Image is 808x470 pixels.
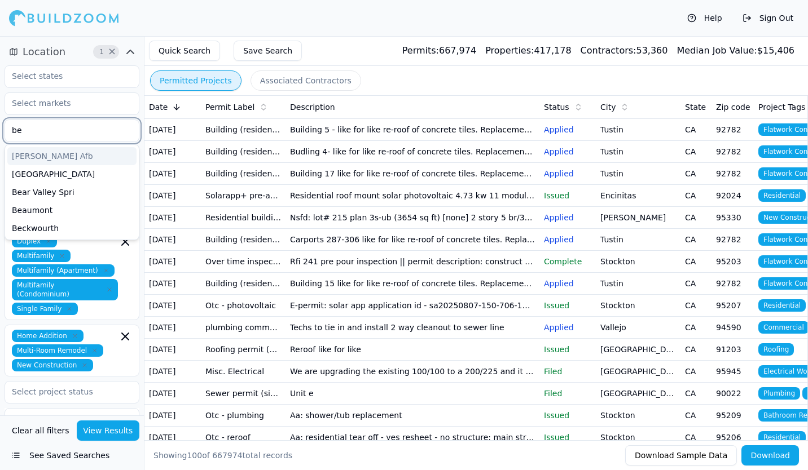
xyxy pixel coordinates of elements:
[680,316,712,338] td: CA
[12,264,115,277] span: Multifamily (Apartment)
[201,316,286,338] td: plumbing commercial
[144,338,201,360] td: [DATE]
[544,300,591,311] p: Issued
[286,294,539,316] td: E-permit: solar app application id - sa20250807-150-706-1842-a residential - 7.47kw photovoltaic ...
[153,450,292,461] div: Showing of total records
[5,93,125,113] input: Select markets
[201,162,286,184] td: Building (residential) - roof
[680,404,712,426] td: CA
[149,101,168,113] span: Date
[286,250,539,272] td: Rfi 241 pre pour inspection || permit description: construct (n) aquatic facility with fencing an...
[712,118,754,140] td: 92782
[544,124,591,135] p: Applied
[712,338,754,360] td: 91203
[712,404,754,426] td: 95209
[201,272,286,294] td: Building (residential) - roof
[712,140,754,162] td: 92782
[680,272,712,294] td: CA
[677,44,794,57] div: $ 15,406
[596,316,680,338] td: Vallejo
[544,344,591,355] p: Issued
[737,9,799,27] button: Sign Out
[712,294,754,316] td: 95207
[5,120,125,140] input: Select cities
[716,101,750,113] span: Zip code
[712,360,754,382] td: 95945
[712,162,754,184] td: 92782
[680,382,712,404] td: CA
[712,316,754,338] td: 94590
[581,44,668,57] div: 53,360
[12,330,84,342] span: Home Addition
[680,184,712,206] td: CA
[680,250,712,272] td: CA
[5,43,139,61] button: Location1Clear Location filters
[286,272,539,294] td: Building 15 like for like re-roof of concrete tiles. Replacement of damaged sheathing as required...
[712,184,754,206] td: 92024
[677,45,757,56] span: Median Job Value:
[187,451,202,460] span: 100
[12,235,57,247] span: Duplex
[201,426,286,448] td: Otc - reroof
[402,45,439,56] span: Permits:
[201,118,286,140] td: Building (residential) - roof
[680,426,712,448] td: CA
[544,212,591,223] p: Applied
[596,404,680,426] td: Stockton
[544,234,591,245] p: Applied
[150,70,241,91] button: Permitted Projects
[544,388,591,399] p: Filed
[544,168,591,179] p: Applied
[680,360,712,382] td: CA
[144,184,201,206] td: [DATE]
[596,426,680,448] td: Stockton
[581,45,636,56] span: Contractors:
[544,432,591,443] p: Issued
[286,338,539,360] td: Reroof like for like
[712,382,754,404] td: 90022
[201,360,286,382] td: Misc. Electrical
[286,162,539,184] td: Building 17 like for like re-roof of concrete tiles. Replacement of damaged sheathing as required...
[9,420,72,441] button: Clear all filters
[144,118,201,140] td: [DATE]
[144,360,201,382] td: [DATE]
[286,184,539,206] td: Residential roof mount solar photovoltaic 4.73 kw 11 modules 1 battery
[712,426,754,448] td: 95206
[149,41,220,61] button: Quick Search
[12,344,103,357] span: Multi-Room Remodel
[485,45,534,56] span: Properties:
[108,49,116,55] span: Clear Location filters
[144,228,201,250] td: [DATE]
[201,140,286,162] td: Building (residential) - roof
[23,44,65,60] span: Location
[286,206,539,228] td: Nsfd: lot# 215 plan 3s-ub (3654 sq ft) [none] 2 story 5 br/3 bathroom habitable: 2924sf garage: 4...
[596,382,680,404] td: [GEOGRAPHIC_DATA]
[712,272,754,294] td: 92782
[544,101,569,113] span: Status
[144,404,201,426] td: [DATE]
[234,41,302,61] button: Save Search
[144,140,201,162] td: [DATE]
[680,228,712,250] td: CA
[596,250,680,272] td: Stockton
[758,387,800,400] span: Plumbing
[596,228,680,250] td: Tustin
[596,272,680,294] td: Tustin
[596,140,680,162] td: Tustin
[758,343,794,356] span: Roofing
[12,279,118,300] span: Multifamily (Condominium)
[7,147,137,165] div: [PERSON_NAME] Afb
[402,44,476,57] div: 667,974
[485,44,571,57] div: 417,178
[712,228,754,250] td: 92782
[144,426,201,448] td: [DATE]
[201,184,286,206] td: Solarapp+ pre-approval (pv with battery)
[286,228,539,250] td: Carports 287-306 like for like re-roof of concrete tiles. Replacement of damaged sheathing as req...
[286,140,539,162] td: Budling 4- like for like re-roof of concrete tiles. Replacement of damaged sheathing as required....
[144,294,201,316] td: [DATE]
[286,118,539,140] td: Building 5 - like for like re-roof of concrete tiles. Replacement of damaged sheathing as require...
[758,431,806,444] span: Residential
[5,382,125,402] input: Select project status
[5,66,125,86] input: Select states
[286,404,539,426] td: Aa: shower/tub replacement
